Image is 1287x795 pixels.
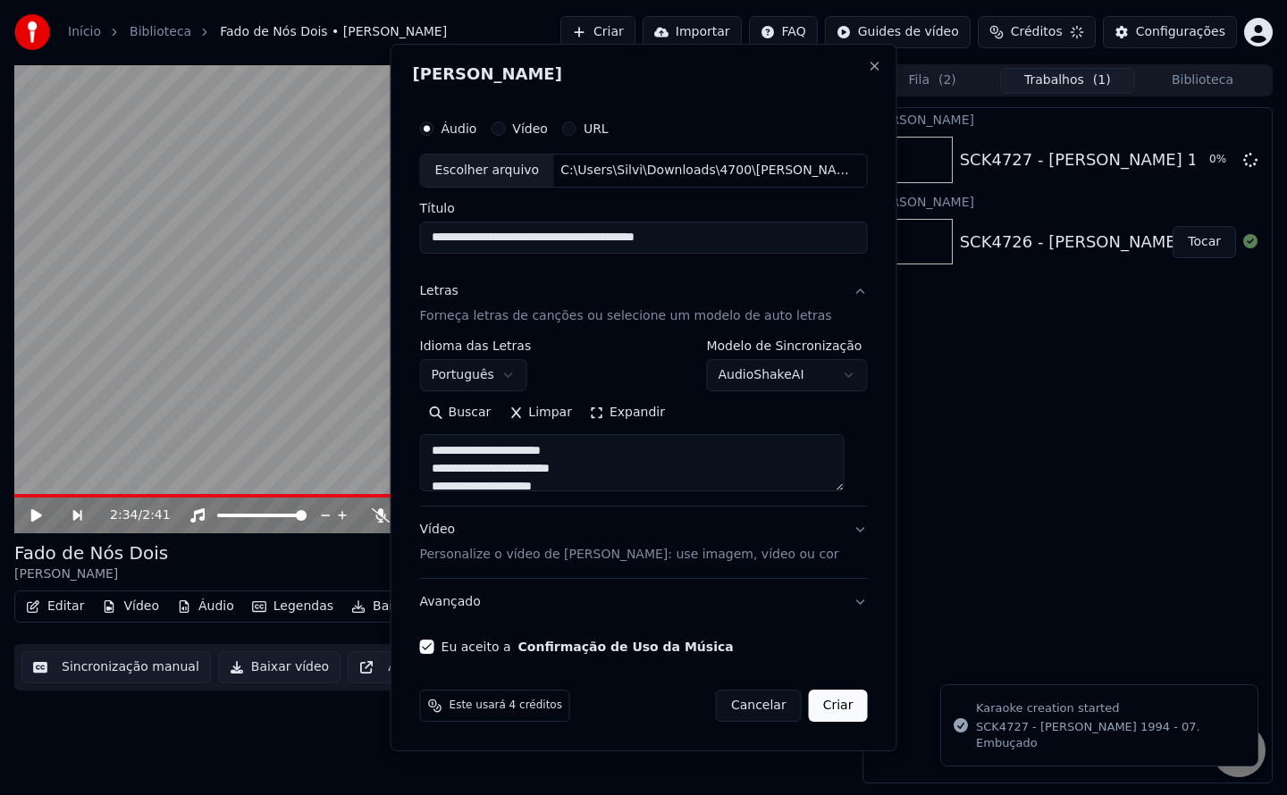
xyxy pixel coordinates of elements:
[442,640,734,653] label: Eu aceito a
[706,339,867,352] label: Modelo de Sincronização
[584,122,609,135] label: URL
[420,546,839,564] p: Personalize o vídeo de [PERSON_NAME]: use imagem, vídeo ou cor
[420,339,868,506] div: LetrasForneça letras de canções ou selecione um modelo de auto letras
[581,398,674,427] button: Expandir
[420,268,868,339] button: LetrasForneça letras de canções ou selecione um modelo de auto letras
[420,307,832,325] p: Forneça letras de canções ou selecione um modelo de auto letras
[420,579,868,625] button: Avançado
[420,506,868,578] button: VídeoPersonalize o vídeo de [PERSON_NAME]: use imagem, vídeo ou cor
[553,162,857,180] div: C:\Users\Silvi\Downloads\4700\[PERSON_NAME] 1994 - A Cruz Que Eu [DEMOGRAPHIC_DATA]\SCK4727 - [PE...
[420,202,868,214] label: Título
[716,690,802,722] button: Cancelar
[420,398,500,427] button: Buscar
[518,640,734,653] button: Eu aceito a
[421,155,554,187] div: Escolher arquivo
[413,66,875,82] h2: [PERSON_NAME]
[450,699,562,713] span: Este usará 4 créditos
[442,122,477,135] label: Áudio
[512,122,548,135] label: Vídeo
[420,282,458,300] div: Letras
[500,398,581,427] button: Limpar
[809,690,868,722] button: Criar
[420,521,839,564] div: Vídeo
[420,339,532,352] label: Idioma das Letras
